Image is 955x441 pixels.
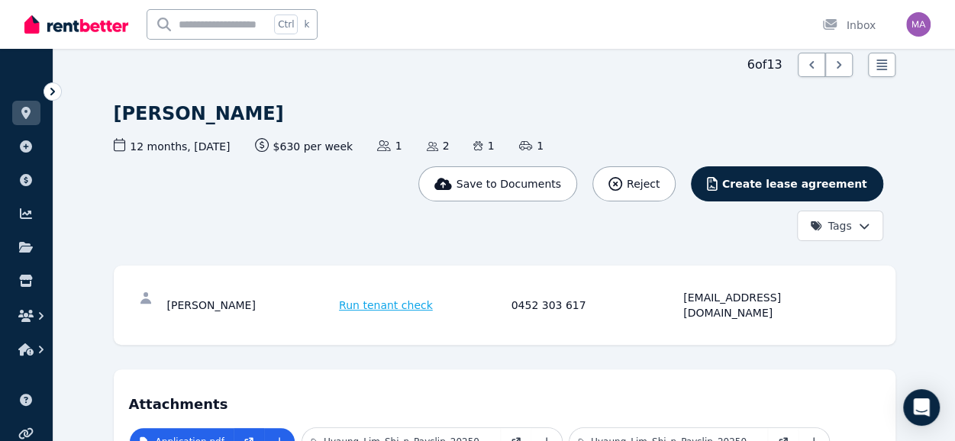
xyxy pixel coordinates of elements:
[255,138,353,154] span: $630 per week
[129,385,880,415] h4: Attachments
[747,56,782,74] span: 6 of 13
[114,101,284,126] h1: [PERSON_NAME]
[511,290,679,320] div: 0452 303 617
[418,166,577,201] button: Save to Documents
[274,14,298,34] span: Ctrl
[592,166,676,201] button: Reject
[722,176,867,192] span: Create lease agreement
[427,138,450,153] span: 2
[627,176,660,192] span: Reject
[797,211,883,241] button: Tags
[691,166,882,201] button: Create lease agreement
[24,13,128,36] img: RentBetter
[822,18,876,33] div: Inbox
[519,138,544,153] span: 1
[339,298,433,313] span: Run tenant check
[903,389,940,426] div: Open Intercom Messenger
[683,290,851,320] div: [EMAIL_ADDRESS][DOMAIN_NAME]
[377,138,402,153] span: 1
[114,138,231,154] span: 12 months , [DATE]
[473,138,494,153] span: 1
[457,176,561,192] span: Save to Documents
[906,12,931,37] img: Matthew
[810,218,852,233] span: Tags
[304,18,309,31] span: k
[167,290,335,320] div: [PERSON_NAME]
